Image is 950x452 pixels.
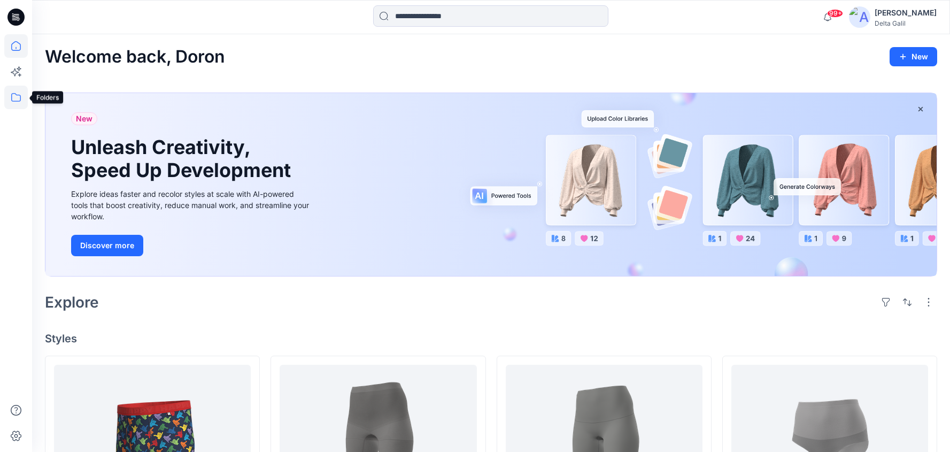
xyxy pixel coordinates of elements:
h1: Unleash Creativity, Speed Up Development [71,136,296,182]
div: [PERSON_NAME] [875,6,937,19]
h2: Welcome back, Doron [45,47,225,67]
a: Discover more [71,235,312,256]
div: Delta Galil [875,19,937,27]
img: avatar [849,6,870,28]
button: Discover more [71,235,143,256]
div: Explore ideas faster and recolor styles at scale with AI-powered tools that boost creativity, red... [71,188,312,222]
span: 99+ [827,9,843,18]
button: New [890,47,937,66]
h2: Explore [45,294,99,311]
span: New [76,112,92,125]
h4: Styles [45,332,937,345]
